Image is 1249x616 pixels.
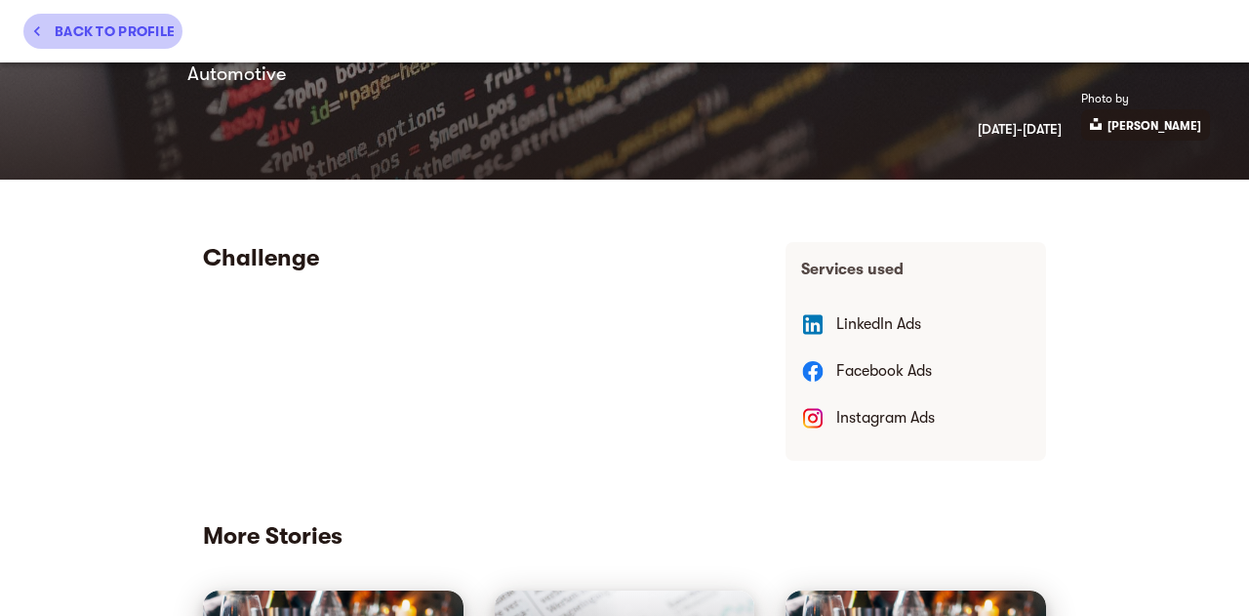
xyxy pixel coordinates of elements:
iframe: mayple-rich-text-viewer [203,305,754,435]
p: LinkedIn Ads [836,312,1030,336]
p: Services used [801,258,1030,281]
p: Instagram Ads [836,406,1030,430]
h6: [DATE] - [DATE] [187,117,1062,141]
h5: More Stories [203,520,1046,552]
a: [PERSON_NAME] [1108,117,1201,133]
h5: Challenge [203,242,754,273]
p: [PERSON_NAME] [1108,120,1201,132]
p: Facebook Ads [836,359,1030,383]
span: Back to profile [31,20,175,43]
span: Photo by [1081,92,1129,105]
button: Back to profile [23,14,182,49]
h6: Automotive [187,62,1062,87]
